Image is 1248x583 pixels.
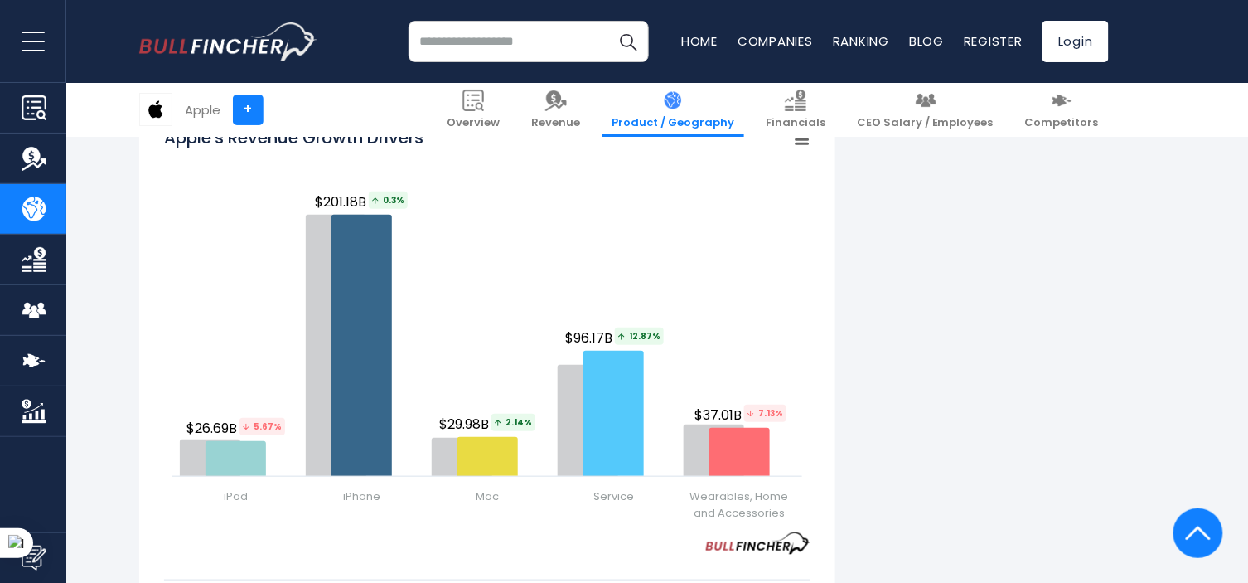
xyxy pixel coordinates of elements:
tspan: 7.13% [744,405,786,422]
a: Register [964,32,1023,50]
span: $37.01B [694,405,789,425]
tspan: 5.67% [239,418,285,435]
span: Service [594,488,635,505]
a: Financials [756,83,835,137]
span: 0.3% [369,192,408,209]
span: Product / Geography [612,116,734,130]
span: Wearables, Home and Accessories [679,488,800,522]
span: CEO Salary / Employees [857,116,994,130]
tspan: Apple's Revenue Growth Drivers [164,126,423,149]
span: $29.98B [439,414,538,435]
a: Overview [437,83,510,137]
svg: Apple's Revenue Growth Drivers [164,118,810,532]
a: Login [1042,21,1109,62]
a: Product / Geography [602,83,744,137]
span: 2.14% [491,414,535,431]
img: bullfincher logo [139,22,317,61]
a: CEO Salary / Employees [847,83,1004,137]
span: $26.69B [186,418,288,439]
span: Mac [476,488,499,505]
span: Competitors [1025,116,1099,130]
a: Companies [738,32,813,50]
span: Revenue [531,116,580,130]
a: Go to homepage [139,22,317,61]
span: 12.87% [615,328,664,345]
a: Home [681,32,718,50]
span: iPhone [343,488,380,505]
span: iPad [224,488,248,505]
a: Blog [909,32,944,50]
button: Search [607,21,649,62]
a: Revenue [521,83,590,137]
div: Apple [185,100,220,119]
a: Ranking [833,32,889,50]
span: $96.17B [565,328,666,348]
span: Overview [447,116,500,130]
span: $201.18B [315,192,410,212]
a: + [233,95,264,125]
a: Competitors [1015,83,1109,137]
span: Financials [766,116,825,130]
img: AAPL logo [140,94,172,125]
